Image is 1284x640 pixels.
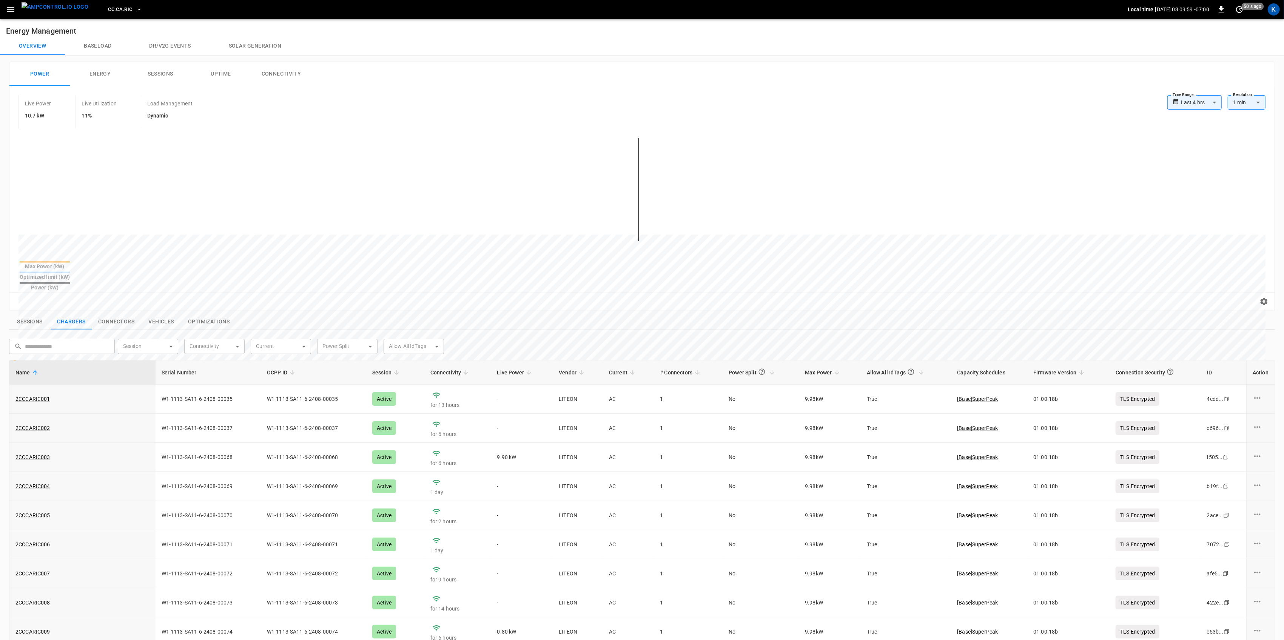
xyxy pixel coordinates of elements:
[130,37,210,55] button: Dr/V2G events
[156,588,261,617] td: W1-1113-SA11-6-2408-00073
[861,501,951,530] td: True
[957,628,1021,635] p: [ Base ] SuperPeak
[1027,501,1110,530] td: 01.00.18b
[609,368,637,377] span: Current
[957,570,1021,577] p: [ Base ] SuperPeak
[1181,95,1222,110] div: Last 4 hrs
[559,368,586,377] span: Vendor
[15,368,40,377] span: Name
[553,472,603,501] td: LITEON
[491,530,553,559] td: -
[372,596,396,609] div: Active
[156,501,261,530] td: W1-1113-SA11-6-2408-00070
[729,365,777,380] span: Power Split
[372,567,396,580] div: Active
[372,538,396,551] div: Active
[1116,509,1159,522] p: TLS Encrypted
[210,37,300,55] button: Solar generation
[723,472,799,501] td: No
[147,100,193,107] p: Load Management
[1253,510,1269,521] div: charge point options
[799,501,861,530] td: 9.98 kW
[1207,482,1223,490] div: b19f ...
[1228,95,1266,110] div: 1 min
[430,489,485,496] p: 1 day
[1027,588,1110,617] td: 01.00.18b
[957,482,1021,490] a: [Base]SuperPeak
[799,588,861,617] td: 9.98 kW
[723,559,799,588] td: No
[1207,628,1224,635] div: c53b ...
[65,37,130,55] button: Baseload
[1223,598,1231,607] div: copy
[654,588,723,617] td: 1
[267,368,297,377] span: OCPP ID
[491,559,553,588] td: -
[1246,360,1275,385] th: Action
[15,395,50,403] a: 2CCCARIC001
[1207,570,1222,577] div: afe5 ...
[553,559,603,588] td: LITEON
[1242,3,1264,10] span: 50 s ago
[1233,92,1252,98] label: Resolution
[491,501,553,530] td: -
[660,368,702,377] span: # Connectors
[957,512,1021,519] a: [Base]SuperPeak
[799,530,861,559] td: 9.98 kW
[723,501,799,530] td: No
[1116,365,1176,380] div: Connection Security
[182,314,236,330] button: show latest optimizations
[15,570,50,577] a: 2CCCARIC007
[1222,569,1230,578] div: copy
[723,530,799,559] td: No
[108,5,132,14] span: CC.CA.RIC
[861,559,951,588] td: True
[603,588,654,617] td: AC
[1027,472,1110,501] td: 01.00.18b
[799,472,861,501] td: 9.98 kW
[1253,597,1269,608] div: charge point options
[1116,538,1159,551] p: TLS Encrypted
[156,530,261,559] td: W1-1113-SA11-6-2408-00071
[261,559,366,588] td: W1-1113-SA11-6-2408-00072
[1116,625,1159,638] p: TLS Encrypted
[1253,539,1269,550] div: charge point options
[957,541,1021,548] p: [ Base ] SuperPeak
[1253,626,1269,637] div: charge point options
[799,559,861,588] td: 9.98 kW
[1207,512,1223,519] div: 2ace ...
[261,501,366,530] td: W1-1113-SA11-6-2408-00070
[805,368,842,377] span: Max Power
[9,62,70,86] button: Power
[1223,511,1230,519] div: copy
[654,559,723,588] td: 1
[603,472,654,501] td: AC
[372,509,396,522] div: Active
[553,501,603,530] td: LITEON
[156,360,261,385] th: Serial Number
[1116,479,1159,493] p: TLS Encrypted
[1207,599,1224,606] div: 422e ...
[430,547,485,554] p: 1 day
[15,628,50,635] a: 2CCCARIC009
[1253,451,1269,463] div: charge point options
[82,112,117,120] h6: 11%
[261,588,366,617] td: W1-1113-SA11-6-2408-00073
[92,314,140,330] button: show latest connectors
[191,62,251,86] button: Uptime
[1033,368,1086,377] span: Firmware Version
[1173,92,1194,98] label: Time Range
[957,512,1021,519] p: [ Base ] SuperPeak
[1207,541,1224,548] div: 7072 ...
[156,559,261,588] td: W1-1113-SA11-6-2408-00072
[1253,568,1269,579] div: charge point options
[430,368,471,377] span: Connectivity
[861,530,951,559] td: True
[147,112,193,120] h6: Dynamic
[430,605,485,612] p: for 14 hours
[957,570,1021,577] a: [Base]SuperPeak
[1128,6,1154,13] p: Local time
[1233,3,1245,15] button: set refresh interval
[15,599,50,606] a: 2CCCARIC008
[261,530,366,559] td: W1-1113-SA11-6-2408-00071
